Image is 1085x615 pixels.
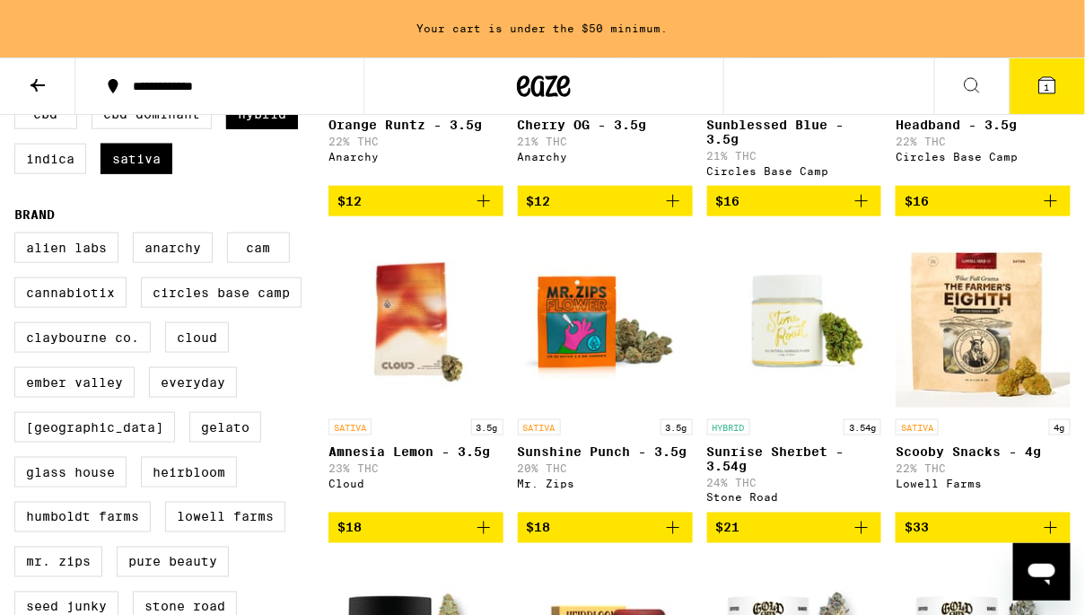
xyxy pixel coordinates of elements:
button: Add to bag [896,513,1071,543]
p: 23% THC [328,462,503,474]
a: Open page for Amnesia Lemon - 3.5g from Cloud [328,231,503,513]
img: Mr. Zips - Sunshine Punch - 3.5g [518,231,693,410]
label: Cloud [165,322,229,353]
button: Add to bag [707,513,882,543]
label: CAM [227,233,290,263]
a: Open page for Scooby Snacks - 4g from Lowell Farms [896,231,1071,513]
label: [GEOGRAPHIC_DATA] [14,412,175,443]
p: Sunshine Punch - 3.5g [518,444,693,459]
label: Glass House [14,457,127,488]
label: Indica [14,144,86,174]
button: Add to bag [518,186,693,216]
p: Sunblessed Blue - 3.5g [707,118,882,146]
div: Circles Base Camp [707,165,882,177]
span: $12 [337,194,362,208]
label: Sativa [101,144,172,174]
label: Alien Labs [14,233,118,263]
p: 3.5g [661,419,693,435]
span: $18 [527,521,551,535]
p: Headband - 3.5g [896,118,1071,132]
label: Anarchy [133,233,213,263]
button: Add to bag [328,186,503,216]
p: Amnesia Lemon - 3.5g [328,444,503,459]
span: 1 [1045,82,1050,92]
p: Cherry OG - 3.5g [518,118,693,132]
p: 22% THC [896,462,1071,474]
img: Lowell Farms - Scooby Snacks - 4g [896,231,1071,410]
legend: Brand [14,207,55,222]
p: 21% THC [518,136,693,147]
span: $16 [905,194,929,208]
p: HYBRID [707,419,750,435]
p: Sunrise Sherbet - 3.54g [707,444,882,473]
button: Add to bag [328,513,503,543]
label: Circles Base Camp [141,277,302,308]
button: Add to bag [896,186,1071,216]
p: SATIVA [518,419,561,435]
span: $12 [527,194,551,208]
button: Add to bag [707,186,882,216]
label: Ember Valley [14,367,135,398]
p: 3.54g [844,419,881,435]
button: Add to bag [518,513,693,543]
div: Cloud [328,478,503,489]
label: Lowell Farms [165,502,285,532]
div: Circles Base Camp [896,151,1071,163]
a: Open page for Sunshine Punch - 3.5g from Mr. Zips [518,231,693,513]
label: Heirbloom [141,457,237,488]
iframe: Button to launch messaging window [1013,543,1071,601]
p: 22% THC [328,136,503,147]
span: $33 [905,521,929,535]
span: $18 [337,521,362,535]
label: Humboldt Farms [14,502,151,532]
img: Cloud - Amnesia Lemon - 3.5g [328,231,503,410]
label: Cannabiotix [14,277,127,308]
span: $21 [716,521,740,535]
label: Everyday [149,367,237,398]
div: Anarchy [328,151,503,163]
p: Scooby Snacks - 4g [896,444,1071,459]
a: Open page for Sunrise Sherbet - 3.54g from Stone Road [707,231,882,513]
label: Claybourne Co. [14,322,151,353]
p: 20% THC [518,462,693,474]
span: $16 [716,194,740,208]
p: 3.5g [471,419,503,435]
div: Mr. Zips [518,478,693,489]
label: Mr. Zips [14,547,102,577]
div: Stone Road [707,492,882,504]
p: SATIVA [328,419,372,435]
p: 21% THC [707,150,882,162]
img: Stone Road - Sunrise Sherbet - 3.54g [707,231,882,410]
p: 24% THC [707,477,882,488]
p: 4g [1049,419,1071,435]
p: 22% THC [896,136,1071,147]
label: Gelato [189,412,261,443]
p: Orange Runtz - 3.5g [328,118,503,132]
div: Anarchy [518,151,693,163]
p: SATIVA [896,419,939,435]
button: 1 [1010,58,1085,114]
div: Lowell Farms [896,478,1071,489]
label: Pure Beauty [117,547,229,577]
